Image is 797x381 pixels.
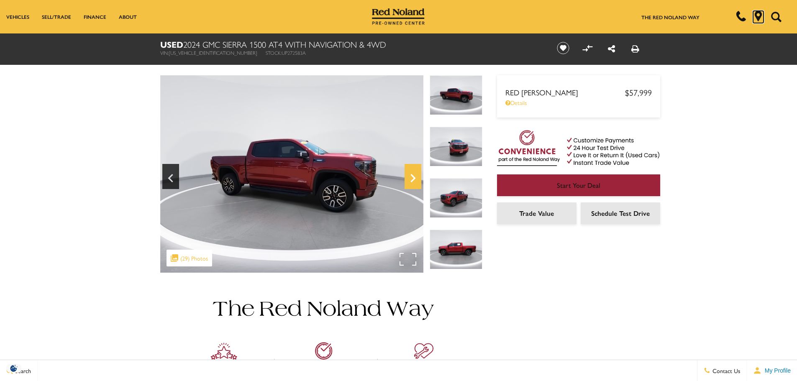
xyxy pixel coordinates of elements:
[505,87,625,97] span: Red [PERSON_NAME]
[169,49,257,56] span: [US_VEHICLE_IDENTIFICATION_NUMBER]
[160,38,183,50] strong: Used
[430,178,482,218] img: Used 2024 Volcanic Red Tintcoat GMC AT4 image 4
[608,42,615,54] a: Share this Used 2024 GMC Sierra 1500 AT4 With Navigation & 4WD
[4,364,23,373] section: Click to Open Cookie Consent Modal
[4,364,23,373] img: Opt-Out Icon
[160,40,543,49] h1: 2024 GMC Sierra 1500 AT4 With Navigation & 4WD
[497,202,577,224] a: Trade Value
[641,13,700,21] a: The Red Noland Way
[160,49,169,56] span: VIN:
[631,42,639,54] a: Print this Used 2024 GMC Sierra 1500 AT4 With Navigation & 4WD
[591,208,650,218] span: Schedule Test Drive
[768,0,784,33] button: Open the search field
[430,230,482,269] img: Used 2024 Volcanic Red Tintcoat GMC AT4 image 5
[266,49,282,56] span: Stock:
[625,86,652,98] span: $57,999
[430,127,482,166] img: Used 2024 Volcanic Red Tintcoat GMC AT4 image 3
[519,208,554,218] span: Trade Value
[505,86,652,98] a: Red [PERSON_NAME] $57,999
[747,360,797,381] button: Open user profile menu
[282,49,306,56] span: UP272583A
[761,367,791,374] span: My Profile
[581,42,594,54] button: Compare Vehicle
[557,180,600,190] span: Start Your Deal
[372,8,425,25] img: Red Noland Pre-Owned
[405,164,421,189] div: Next
[581,202,660,224] a: Schedule Test Drive
[505,98,652,107] a: Details
[160,75,423,273] img: Used 2024 Volcanic Red Tintcoat GMC AT4 image 2
[167,250,212,266] div: (29) Photos
[430,75,482,115] img: Used 2024 Volcanic Red Tintcoat GMC AT4 image 2
[710,366,740,375] span: Contact Us
[162,164,179,189] div: Previous
[554,41,572,55] button: Save vehicle
[372,11,425,20] a: Red Noland Pre-Owned
[497,174,660,196] a: Start Your Deal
